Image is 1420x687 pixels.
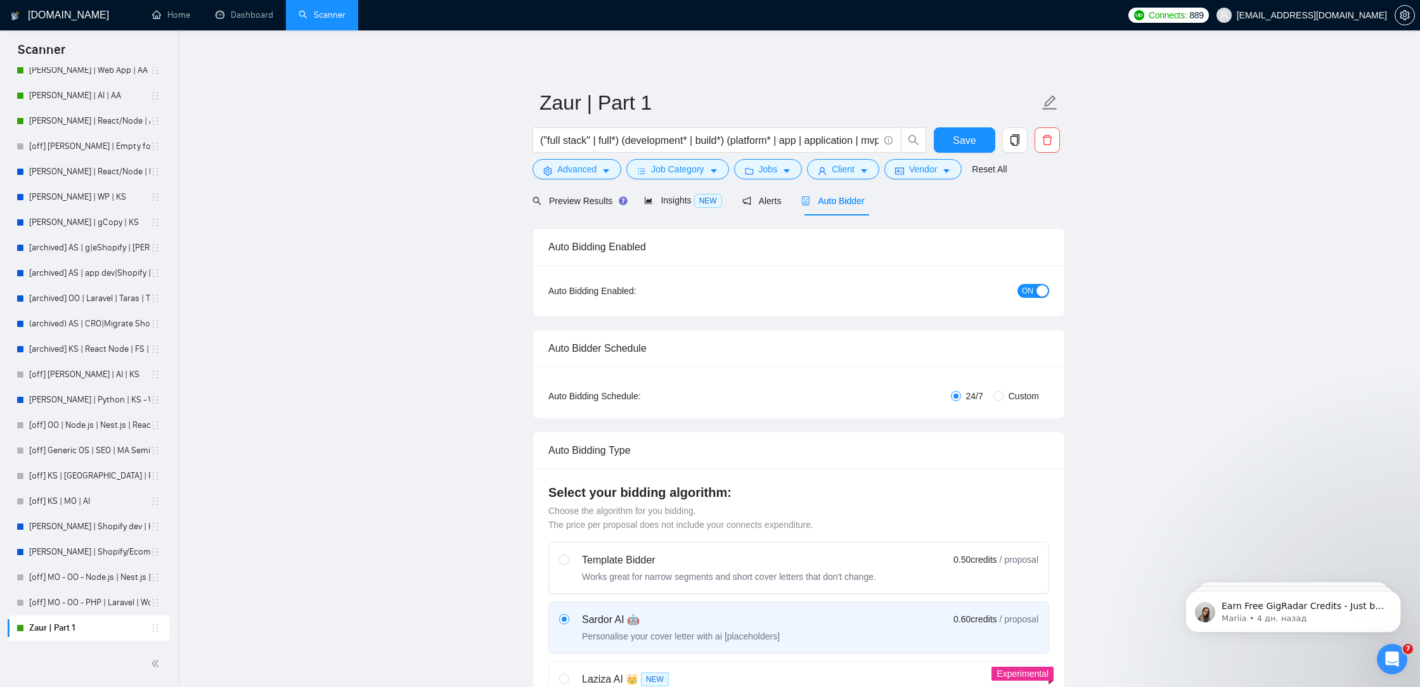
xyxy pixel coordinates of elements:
[8,235,169,260] li: [archived] AS | g|eShopify | Moroz
[8,362,169,387] li: [off] Harry | AI | KS
[150,547,160,557] span: holder
[1220,11,1229,20] span: user
[1000,613,1038,626] span: / proposal
[8,514,169,539] li: Andrew | Shopify dev | KS + maintenance & support
[152,10,190,20] a: homeHome
[709,166,718,176] span: caret-down
[8,260,169,286] li: [archived] AS | app dev|Shopify | Moroz
[818,166,827,176] span: user
[997,669,1049,679] span: Experimental
[953,553,997,567] span: 0.50 credits
[150,420,160,430] span: holder
[637,166,646,176] span: bars
[807,159,879,179] button: userClientcaret-down
[901,134,926,146] span: search
[150,395,160,405] span: holder
[150,268,160,278] span: holder
[832,162,855,176] span: Client
[742,196,782,206] span: Alerts
[582,612,780,627] div: Sardor AI 🤖
[1377,644,1407,674] iframe: Intercom live chat
[8,41,75,67] span: Scanner
[29,590,150,615] a: [off] MO - OO - PHP | Laravel | WordPress |
[801,196,810,205] span: robot
[150,522,160,532] span: holder
[150,293,160,304] span: holder
[961,389,988,403] span: 24/7
[150,167,160,177] span: holder
[29,184,150,210] a: [PERSON_NAME] | WP | KS
[150,369,160,380] span: holder
[8,286,169,311] li: [archived] OO | Laravel | Taras | Top filters
[532,196,541,205] span: search
[150,192,160,202] span: holder
[694,194,722,208] span: NEW
[29,311,150,337] a: (archived) AS | CRO|Migrate Shopify | [PERSON_NAME]
[1166,564,1420,653] iframe: Intercom notifications сообщение
[8,539,169,565] li: Andrew | Shopify/Ecom | KS - lower requirements
[884,159,962,179] button: idcardVendorcaret-down
[150,446,160,456] span: holder
[8,210,169,235] li: Alex | gCopy | KS
[29,108,150,134] a: [PERSON_NAME] | React/Node | AA
[651,162,704,176] span: Job Category
[29,235,150,260] a: [archived] AS | g|eShopify | [PERSON_NAME]
[29,463,150,489] a: [off] KS | [GEOGRAPHIC_DATA] | Fullstack
[1003,134,1027,146] span: copy
[972,162,1007,176] a: Reset All
[8,565,169,590] li: [off] MO - OO - Node.js | Nest.js | React.js | Next.js
[29,337,150,362] a: [archived] KS | React Node | FS | [PERSON_NAME] (low average paid)
[8,184,169,210] li: Terry | WP | KS
[801,196,864,206] span: Auto Bidder
[953,132,976,148] span: Save
[1042,94,1058,111] span: edit
[734,159,803,179] button: folderJobscaret-down
[8,387,169,413] li: Harry | Python | KS - WIP
[29,362,150,387] a: [off] [PERSON_NAME] | AI | KS
[8,134,169,159] li: [off] Michael | Empty for future | AA
[548,484,1049,501] h4: Select your bidding algorithm:
[150,141,160,151] span: holder
[934,127,995,153] button: Save
[582,570,876,583] div: Works great for narrow segments and short cover letters that don't change.
[8,489,169,514] li: [off] KS | MO | AI
[1403,644,1413,654] span: 7
[29,565,150,590] a: [off] MO - OO - Node.js | Nest.js | React.js | Next.js
[1395,10,1415,20] a: setting
[539,87,1039,119] input: Scanner name...
[909,162,937,176] span: Vendor
[532,159,621,179] button: settingAdvancedcaret-down
[29,159,150,184] a: [PERSON_NAME] | React/Node | KS - WIP
[29,83,150,108] a: [PERSON_NAME] | AI | AA
[1035,127,1060,153] button: delete
[540,132,879,148] input: Search Freelance Jobs...
[150,319,160,329] span: holder
[901,127,926,153] button: search
[1149,8,1187,22] span: Connects:
[8,337,169,362] li: [archived] KS | React Node | FS | Anna S. (low average paid)
[782,166,791,176] span: caret-down
[543,166,552,176] span: setting
[29,539,150,565] a: [PERSON_NAME] | Shopify/Ecom | KS - lower requirements
[617,195,629,207] div: Tooltip anchor
[548,506,813,530] span: Choose the algorithm for you bidding. The price per proposal does not include your connects expen...
[860,166,868,176] span: caret-down
[150,243,160,253] span: holder
[8,590,169,615] li: [off] MO - OO - PHP | Laravel | WordPress |
[150,623,160,633] span: holder
[29,413,150,438] a: [off] OO | Node.js | Nest.js | React.js | Next.js | PHP | Laravel | WordPress | UI/UX | MO
[150,65,160,75] span: holder
[557,162,597,176] span: Advanced
[29,134,150,159] a: [off] [PERSON_NAME] | Empty for future | AA
[953,612,997,626] span: 0.60 credits
[151,657,164,670] span: double-left
[150,471,160,481] span: holder
[1002,127,1028,153] button: copy
[532,196,624,206] span: Preview Results
[582,553,876,568] div: Template Bidder
[150,344,160,354] span: holder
